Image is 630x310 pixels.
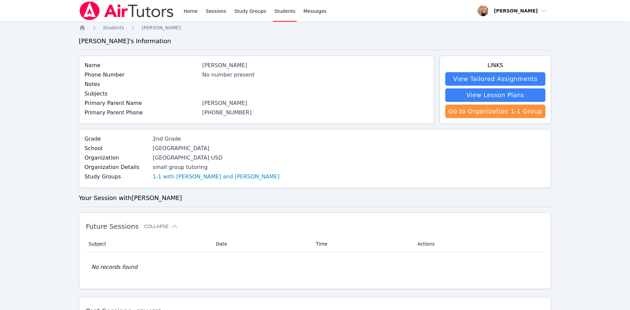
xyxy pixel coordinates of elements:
div: [GEOGRAPHIC_DATA] [153,144,279,152]
label: Subjects [85,90,198,98]
th: Actions [413,236,544,252]
label: Primary Parent Phone [85,109,198,117]
td: No records found [86,252,544,282]
div: [PERSON_NAME] [202,61,428,69]
a: View Tailored Assignments [445,72,546,86]
div: [PERSON_NAME] [202,99,428,107]
label: Organization [85,154,149,162]
th: Time [312,236,413,252]
a: Students [103,24,124,31]
div: [GEOGRAPHIC_DATA] USD [153,154,279,162]
label: Notes [85,80,198,88]
span: Future Sessions [86,222,139,230]
label: Phone Number [85,71,198,79]
h4: Links [445,61,546,69]
span: Messages [303,8,327,15]
h3: Your Session with [PERSON_NAME] [79,193,551,203]
th: Subject [86,236,212,252]
h3: [PERSON_NAME] 's Information [79,36,551,46]
img: Air Tutors [79,1,174,20]
label: Organization Details [85,163,149,171]
label: Primary Parent Name [85,99,198,107]
span: [PERSON_NAME] [142,25,181,30]
button: Collapse [144,223,178,230]
span: Students [103,25,124,30]
div: No number present [202,71,428,79]
label: Grade [85,135,149,143]
nav: Breadcrumb [79,24,551,31]
label: School [85,144,149,152]
a: Go to Organization 1-1 Group [445,105,546,118]
label: Name [85,61,198,69]
div: 2nd Grade [153,135,279,143]
a: [PERSON_NAME] [142,24,181,31]
th: Date [212,236,312,252]
a: [PHONE_NUMBER] [202,109,252,116]
label: Study Groups [85,173,149,181]
a: 1-1 with [PERSON_NAME] and [PERSON_NAME] [153,173,279,181]
a: View Lesson Plans [445,88,546,102]
div: small group tutoring [153,163,279,171]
